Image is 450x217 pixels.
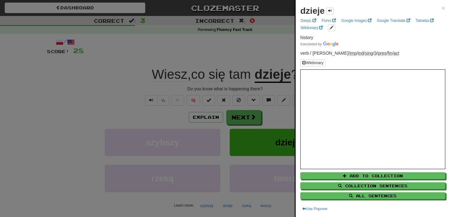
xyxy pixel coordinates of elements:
[414,17,436,24] a: Tatoeba
[387,51,393,56] span: /
[358,51,365,56] span: /
[365,51,373,56] abbr: Number: Singular number
[320,17,338,24] a: Forvo
[299,17,318,24] a: DeepL
[358,51,364,56] abbr: Mood: Indicative or realis
[350,51,357,56] abbr: Aspect: Imperfect aspect
[328,24,335,31] button: edit links
[300,172,445,179] button: Add to Collection
[300,42,338,47] img: Color short
[375,17,412,24] a: Google Translate
[300,59,325,66] button: Wiktionary
[300,192,445,199] button: All Sentences
[300,6,325,16] strong: dzieje
[442,5,445,11] button: Close
[378,51,386,56] abbr: Tense: Present / non-past tense / aorist
[350,51,358,56] span: /
[374,51,377,56] abbr: Person: Third person
[365,51,374,56] span: /
[300,205,329,212] button: Use Popover
[393,51,399,56] abbr: Voice: Active or actor-focus voice
[300,35,313,40] span: history
[378,51,387,56] span: /
[339,17,373,24] a: Google Images
[387,51,392,56] abbr: VerbForm: Finite verb
[300,182,445,189] button: Collection Sentences
[442,4,445,12] span: ×
[299,24,325,31] a: Wiktionary
[300,50,445,56] p: verb / [PERSON_NAME] /
[374,51,378,56] span: /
